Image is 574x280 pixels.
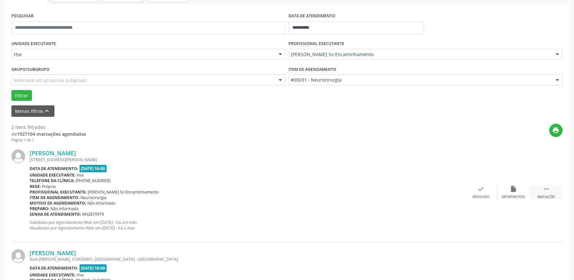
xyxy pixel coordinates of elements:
div: [STREET_ADDRESS][PERSON_NAME] [30,157,465,163]
a: [PERSON_NAME] [30,149,76,157]
span: [PERSON_NAME] So Encaminhamento [291,51,550,58]
label: PESQUISAR [11,11,34,21]
i: keyboard_arrow_up [44,107,51,115]
div: 2 itens filtrados [11,124,86,131]
div: RUA [PERSON_NAME], CORDEIRO, [GEOGRAPHIC_DATA] - [GEOGRAPHIC_DATA] [30,257,465,262]
label: DATA DE ATENDIMENTO [289,11,336,21]
b: Preparo: [30,206,50,211]
span: [PERSON_NAME] So Encaminhamento [88,189,159,195]
label: UNIDADE EXECUTANTE [11,39,56,49]
span: Não informado [88,200,116,206]
span: Hse [14,51,272,58]
b: Data de atendimento: [30,166,78,171]
b: Telefone da clínica: [30,178,75,183]
b: Unidade executante: [30,172,76,178]
p: Solicitado por Agendamento Web em [DATE] - há um mês Atualizado por Agendamento Web em [DATE] - h... [30,220,465,231]
button: print [549,124,563,137]
span: Selecione um grupo ou subgrupo [14,77,87,84]
a: [PERSON_NAME] [30,249,76,257]
img: img [11,249,25,263]
b: Rede: [30,184,41,189]
b: Motivo de agendamento: [30,200,86,206]
span: [DATE] 16:00 [80,165,107,172]
span: #00031 - Neurocirurgia [291,77,550,83]
span: Hse [77,172,84,178]
i: print [552,127,560,134]
i:  [543,185,550,193]
b: Unidade executante: [30,272,76,278]
div: Exportar (PDF) [502,195,525,199]
span: Não informado [51,206,79,211]
span: Própria [42,184,56,189]
span: M02879979 [82,211,104,217]
i: insert_drive_file [510,185,517,193]
b: Data de atendimento: [30,265,78,271]
div: Mais ações [537,195,555,199]
strong: 1927104 marcações agendadas [17,131,86,137]
label: Item de agendamento [289,64,337,74]
div: Resolvido [473,195,489,199]
div: Página 1 de 1 [11,137,86,143]
button: Menos filtroskeyboard_arrow_up [11,105,54,117]
span: Neurocirurgia [81,195,107,200]
span: Hse [77,272,84,278]
span: [PHONE_NUMBER] [76,178,111,183]
b: Senha de atendimento: [30,211,81,217]
b: Item de agendamento: [30,195,80,200]
b: Profissional executante: [30,189,87,195]
label: PROFISSIONAL EXECUTANTE [289,39,345,49]
label: Grupo/Subgrupo [11,64,50,74]
button: Filtrar [11,90,32,101]
img: img [11,149,25,163]
div: de [11,131,86,137]
span: [DATE] 16:00 [80,264,107,272]
i: check [478,185,485,193]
